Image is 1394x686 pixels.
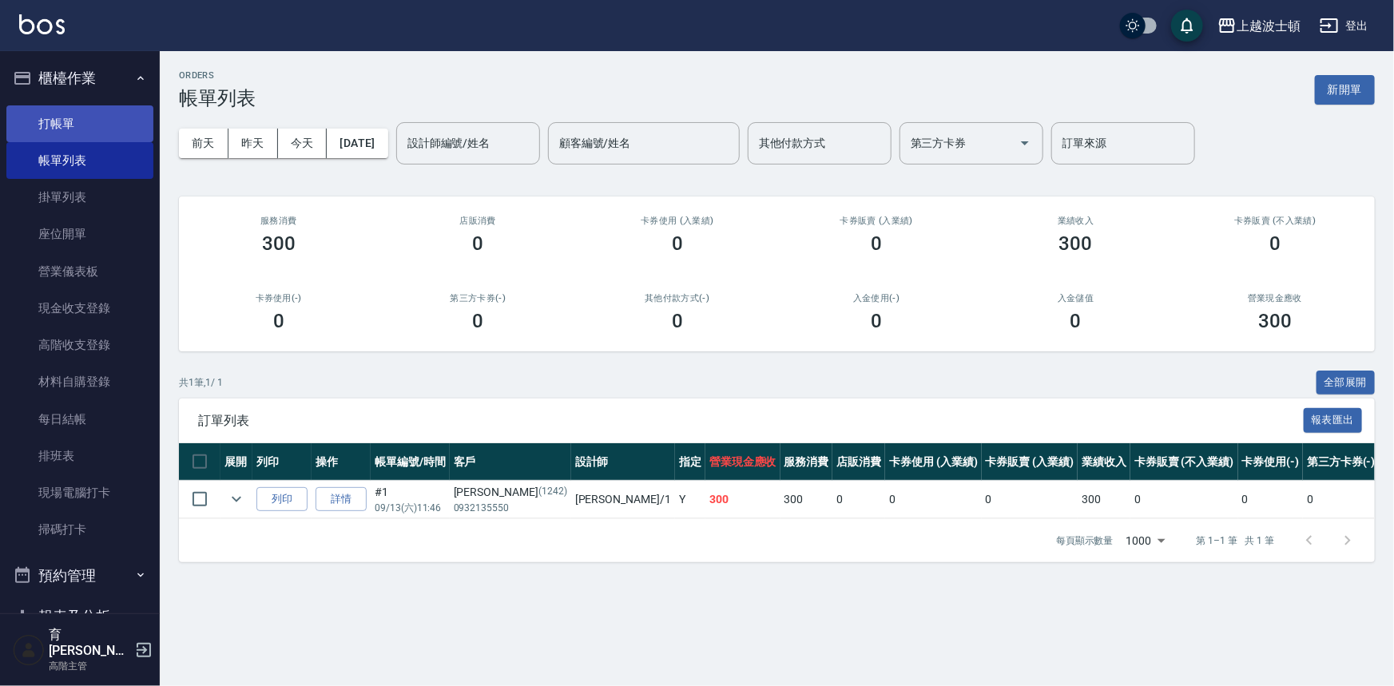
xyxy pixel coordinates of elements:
td: 0 [982,481,1078,518]
button: 報表及分析 [6,596,153,637]
h3: 300 [1258,310,1292,332]
h2: 卡券使用 (入業績) [597,216,758,226]
p: 09/13 (六) 11:46 [375,501,446,515]
h2: 卡券使用(-) [198,293,359,303]
h3: 0 [871,310,882,332]
th: 營業現金應收 [705,443,780,481]
h2: 店販消費 [398,216,559,226]
a: 高階收支登錄 [6,327,153,363]
p: 第 1–1 筆 共 1 筆 [1197,533,1274,548]
h2: 入金儲值 [995,293,1157,303]
div: 上越波士頓 [1237,16,1301,36]
button: save [1171,10,1203,42]
a: 掛單列表 [6,179,153,216]
h3: 0 [1269,232,1281,255]
th: 展開 [220,443,252,481]
th: 客戶 [450,443,571,481]
a: 帳單列表 [6,142,153,179]
td: #1 [371,481,450,518]
a: 現金收支登錄 [6,290,153,327]
a: 打帳單 [6,105,153,142]
a: 座位開單 [6,216,153,252]
p: 高階主管 [49,659,130,673]
button: 預約管理 [6,555,153,597]
button: 報表匯出 [1304,408,1363,433]
a: 每日結帳 [6,401,153,438]
h3: 服務消費 [198,216,359,226]
h3: 300 [262,232,296,255]
button: 新開單 [1315,75,1375,105]
p: 0932135550 [454,501,567,515]
th: 設計師 [571,443,675,481]
h2: 第三方卡券(-) [398,293,559,303]
td: 300 [705,481,780,518]
a: 報表匯出 [1304,412,1363,427]
td: 0 [1303,481,1380,518]
a: 詳情 [316,487,367,512]
td: 0 [832,481,885,518]
td: [PERSON_NAME] /1 [571,481,675,518]
td: 0 [885,481,982,518]
a: 現場電腦打卡 [6,474,153,511]
th: 列印 [252,443,312,481]
h2: 其他付款方式(-) [597,293,758,303]
a: 掃碼打卡 [6,511,153,548]
h3: 300 [1059,232,1093,255]
a: 材料自購登錄 [6,363,153,400]
h2: 業績收入 [995,216,1157,226]
a: 新開單 [1315,81,1375,97]
button: [DATE] [327,129,387,158]
button: 登出 [1313,11,1375,41]
th: 服務消費 [780,443,833,481]
h3: 帳單列表 [179,87,256,109]
button: 前天 [179,129,228,158]
td: 0 [1130,481,1237,518]
button: 上越波士頓 [1211,10,1307,42]
button: 櫃檯作業 [6,57,153,99]
th: 第三方卡券(-) [1303,443,1380,481]
th: 帳單編號/時間 [371,443,450,481]
h3: 0 [472,310,483,332]
button: 今天 [278,129,328,158]
span: 訂單列表 [198,413,1304,429]
h3: 0 [472,232,483,255]
p: (1242) [538,484,567,501]
a: 營業儀表板 [6,253,153,290]
td: 300 [1078,481,1130,518]
button: 全部展開 [1317,371,1376,395]
td: Y [675,481,705,518]
p: 共 1 筆, 1 / 1 [179,375,223,390]
h2: 入金使用(-) [796,293,958,303]
td: 300 [780,481,833,518]
th: 操作 [312,443,371,481]
h3: 0 [672,232,683,255]
button: 列印 [256,487,308,512]
td: 0 [1238,481,1304,518]
p: 每頁顯示數量 [1056,533,1114,548]
h3: 0 [871,232,882,255]
h5: 育[PERSON_NAME] [49,627,130,659]
div: [PERSON_NAME] [454,484,567,501]
h3: 0 [273,310,284,332]
img: Person [13,634,45,666]
button: expand row [224,487,248,511]
th: 店販消費 [832,443,885,481]
h2: ORDERS [179,70,256,81]
th: 卡券使用(-) [1238,443,1304,481]
a: 排班表 [6,438,153,474]
th: 卡券販賣 (入業績) [982,443,1078,481]
h2: 卡券販賣 (入業績) [796,216,958,226]
h3: 0 [672,310,683,332]
h2: 營業現金應收 [1195,293,1356,303]
th: 指定 [675,443,705,481]
h3: 0 [1070,310,1082,332]
img: Logo [19,14,65,34]
th: 業績收入 [1078,443,1130,481]
h2: 卡券販賣 (不入業績) [1195,216,1356,226]
div: 1000 [1120,519,1171,562]
th: 卡券販賣 (不入業績) [1130,443,1237,481]
button: 昨天 [228,129,278,158]
button: Open [1012,130,1038,156]
th: 卡券使用 (入業績) [885,443,982,481]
